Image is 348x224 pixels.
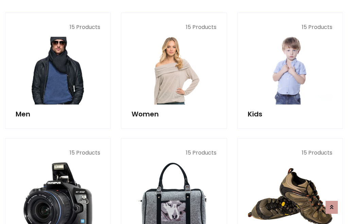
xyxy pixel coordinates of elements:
[16,110,100,118] h5: Men
[132,23,216,31] p: 15 Products
[248,110,332,118] h5: Kids
[248,149,332,157] p: 15 Products
[132,110,216,118] h5: Women
[16,149,100,157] p: 15 Products
[16,23,100,31] p: 15 Products
[132,149,216,157] p: 15 Products
[248,23,332,31] p: 15 Products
